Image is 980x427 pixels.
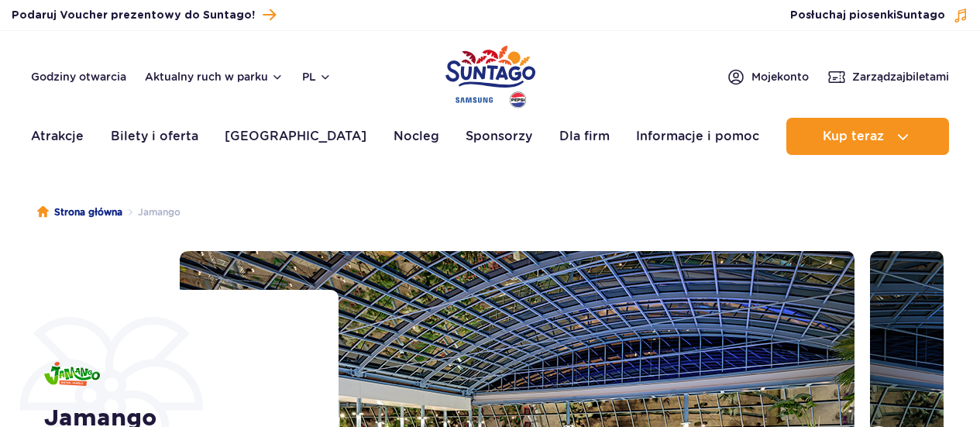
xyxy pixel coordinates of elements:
span: Podaruj Voucher prezentowy do Suntago! [12,8,255,23]
span: Zarządzaj biletami [852,69,949,84]
li: Jamango [122,205,181,220]
a: Nocleg [394,118,439,155]
a: Zarządzajbiletami [827,67,949,86]
a: Atrakcje [31,118,84,155]
a: [GEOGRAPHIC_DATA] [225,118,366,155]
a: Godziny otwarcia [31,69,126,84]
span: Moje konto [751,69,809,84]
span: Suntago [896,10,945,21]
a: Park of Poland [445,39,535,110]
button: pl [302,69,332,84]
span: Posłuchaj piosenki [790,8,945,23]
a: Informacje i pomoc [636,118,759,155]
button: Aktualny ruch w parku [145,71,284,83]
button: Posłuchaj piosenkiSuntago [790,8,968,23]
a: Dla firm [559,118,610,155]
a: Strona główna [37,205,122,220]
a: Bilety i oferta [111,118,198,155]
a: Podaruj Voucher prezentowy do Suntago! [12,5,276,26]
a: Mojekonto [727,67,809,86]
span: Kup teraz [823,129,884,143]
button: Kup teraz [786,118,949,155]
img: Jamango [44,362,100,386]
a: Sponsorzy [466,118,532,155]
